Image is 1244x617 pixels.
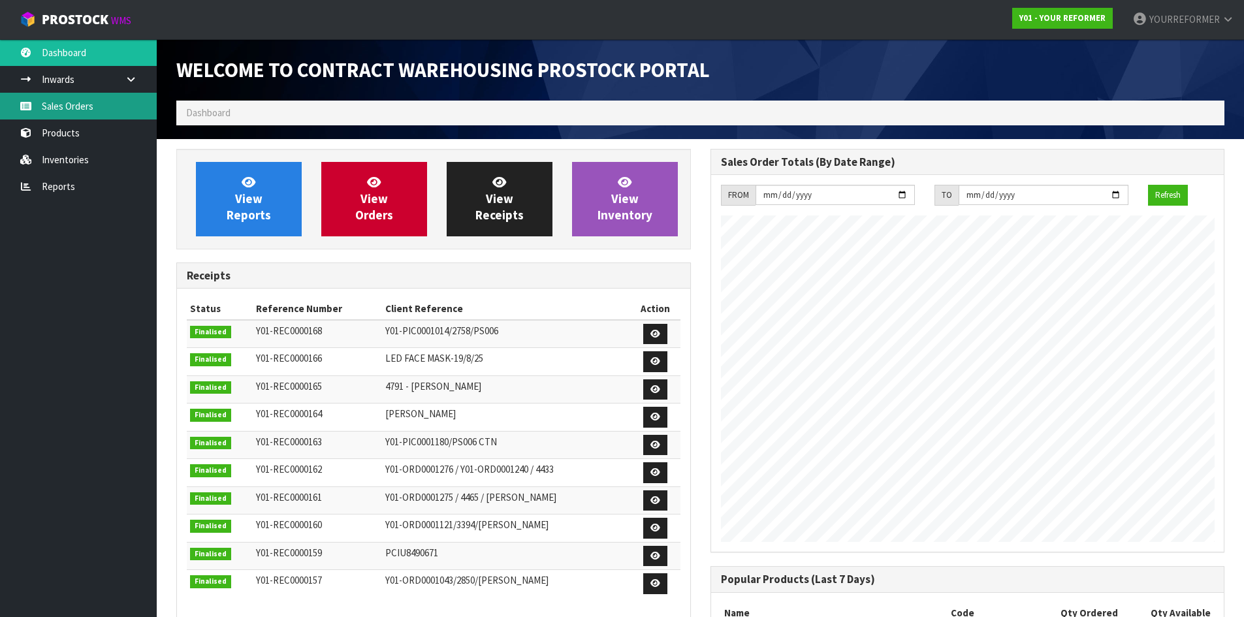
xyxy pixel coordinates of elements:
[256,380,322,392] span: Y01-REC0000165
[385,435,497,448] span: Y01-PIC0001180/PS006 CTN
[385,518,549,531] span: Y01-ORD0001121/3394/[PERSON_NAME]
[385,352,483,364] span: LED FACE MASK-19/8/25
[256,352,322,364] span: Y01-REC0000166
[190,464,231,477] span: Finalised
[227,174,271,223] span: View Reports
[256,491,322,503] span: Y01-REC0000161
[256,324,322,337] span: Y01-REC0000168
[190,492,231,505] span: Finalised
[382,298,630,319] th: Client Reference
[355,174,393,223] span: View Orders
[721,185,756,206] div: FROM
[385,491,556,503] span: Y01-ORD0001275 / 4465 / [PERSON_NAME]
[196,162,302,236] a: ViewReports
[256,435,322,448] span: Y01-REC0000163
[934,185,959,206] div: TO
[447,162,552,236] a: ViewReceipts
[321,162,427,236] a: ViewOrders
[190,409,231,422] span: Finalised
[1019,12,1106,24] strong: Y01 - YOUR REFORMER
[385,407,456,420] span: [PERSON_NAME]
[385,380,481,392] span: 4791 - [PERSON_NAME]
[186,106,231,119] span: Dashboard
[385,463,554,475] span: Y01-ORD0001276 / Y01-ORD0001240 / 4433
[256,546,322,559] span: Y01-REC0000159
[187,270,680,282] h3: Receipts
[253,298,382,319] th: Reference Number
[385,546,438,559] span: PCIU8490671
[187,298,253,319] th: Status
[630,298,680,319] th: Action
[20,11,36,27] img: cube-alt.png
[256,407,322,420] span: Y01-REC0000164
[190,575,231,588] span: Finalised
[1149,13,1220,25] span: YOURREFORMER
[190,437,231,450] span: Finalised
[721,573,1215,586] h3: Popular Products (Last 7 Days)
[256,463,322,475] span: Y01-REC0000162
[1148,185,1188,206] button: Refresh
[190,548,231,561] span: Finalised
[190,353,231,366] span: Finalised
[42,11,108,28] span: ProStock
[190,381,231,394] span: Finalised
[176,57,710,83] span: Welcome to Contract Warehousing ProStock Portal
[385,324,498,337] span: Y01-PIC0001014/2758/PS006
[190,326,231,339] span: Finalised
[256,518,322,531] span: Y01-REC0000160
[572,162,678,236] a: ViewInventory
[385,574,549,586] span: Y01-ORD0001043/2850/[PERSON_NAME]
[475,174,524,223] span: View Receipts
[256,574,322,586] span: Y01-REC0000157
[598,174,652,223] span: View Inventory
[111,14,131,27] small: WMS
[721,156,1215,168] h3: Sales Order Totals (By Date Range)
[190,520,231,533] span: Finalised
